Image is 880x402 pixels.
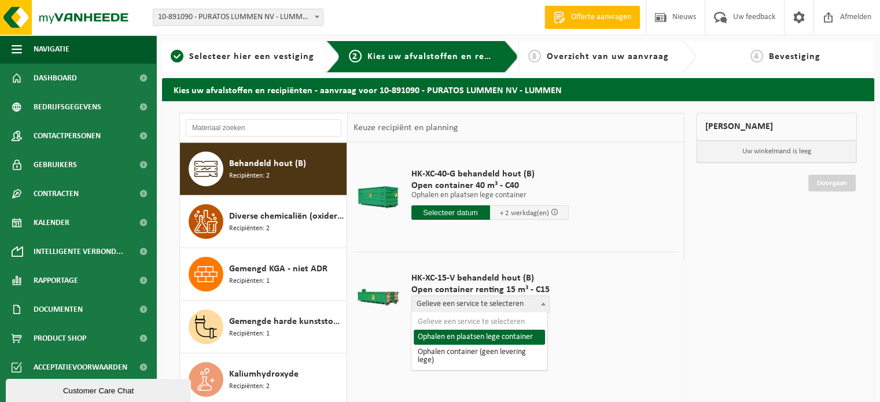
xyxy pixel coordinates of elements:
[180,301,347,353] button: Gemengde harde kunststoffen (PE, PP en PVC), recycleerbaar (industrieel) Recipiënten: 1
[229,223,270,234] span: Recipiënten: 2
[229,262,327,276] span: Gemengd KGA - niet ADR
[34,121,101,150] span: Contactpersonen
[769,52,820,61] span: Bevestiging
[411,168,569,180] span: HK-XC-40-G behandeld hout (B)
[547,52,669,61] span: Overzicht van uw aanvraag
[34,353,127,382] span: Acceptatievoorwaarden
[229,171,270,182] span: Recipiënten: 2
[348,113,463,142] div: Keuze recipiënt en planning
[229,367,299,381] span: Kaliumhydroxyde
[528,50,541,62] span: 3
[750,50,763,62] span: 4
[34,35,69,64] span: Navigatie
[180,248,347,301] button: Gemengd KGA - niet ADR Recipiënten: 1
[180,143,347,196] button: Behandeld hout (B) Recipiënten: 2
[500,209,549,217] span: + 2 werkdag(en)
[171,50,183,62] span: 1
[544,6,640,29] a: Offerte aanvragen
[186,119,341,137] input: Materiaal zoeken
[34,179,79,208] span: Contracten
[414,345,544,368] li: Ophalen container (geen levering lege)
[189,52,314,61] span: Selecteer hier een vestiging
[411,296,550,313] span: Gelieve een service te selecteren
[34,64,77,93] span: Dashboard
[411,180,569,191] span: Open container 40 m³ - C40
[697,141,856,163] p: Uw winkelmand is leeg
[153,9,323,26] span: 10-891090 - PURATOS LUMMEN NV - LUMMEN
[696,113,857,141] div: [PERSON_NAME]
[411,205,490,220] input: Selecteer datum
[229,276,270,287] span: Recipiënten: 1
[168,50,317,64] a: 1Selecteer hier een vestiging
[411,272,550,284] span: HK-XC-15-V behandeld hout (B)
[229,315,344,329] span: Gemengde harde kunststoffen (PE, PP en PVC), recycleerbaar (industrieel)
[412,296,549,312] span: Gelieve een service te selecteren
[229,209,344,223] span: Diverse chemicaliën (oxiderend)
[153,9,323,25] span: 10-891090 - PURATOS LUMMEN NV - LUMMEN
[349,50,362,62] span: 2
[6,377,193,402] iframe: chat widget
[808,175,856,191] a: Doorgaan
[568,12,634,23] span: Offerte aanvragen
[34,93,101,121] span: Bedrijfsgegevens
[180,196,347,248] button: Diverse chemicaliën (oxiderend) Recipiënten: 2
[34,324,86,353] span: Product Shop
[411,284,550,296] span: Open container renting 15 m³ - C15
[367,52,526,61] span: Kies uw afvalstoffen en recipiënten
[229,381,270,392] span: Recipiënten: 2
[34,266,78,295] span: Rapportage
[34,237,123,266] span: Intelligente verbond...
[34,150,77,179] span: Gebruikers
[411,191,569,200] p: Ophalen en plaatsen lege container
[229,157,306,171] span: Behandeld hout (B)
[414,330,544,345] li: Ophalen en plaatsen lege container
[414,315,544,330] li: Gelieve een service te selecteren
[229,329,270,340] span: Recipiënten: 1
[162,78,874,101] h2: Kies uw afvalstoffen en recipiënten - aanvraag voor 10-891090 - PURATOS LUMMEN NV - LUMMEN
[34,208,69,237] span: Kalender
[34,295,83,324] span: Documenten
